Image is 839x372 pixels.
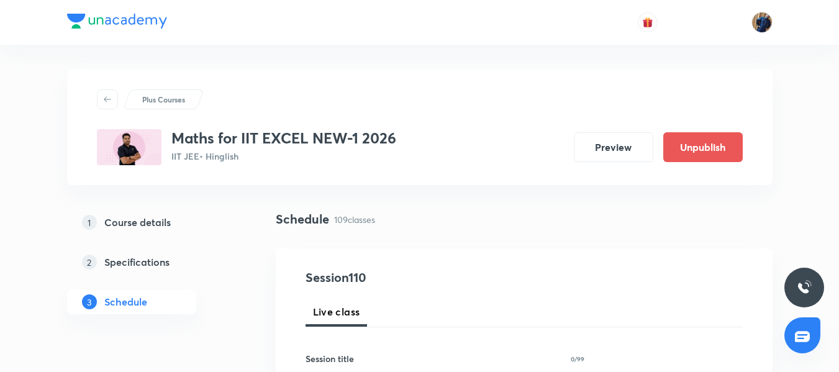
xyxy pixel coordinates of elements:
[276,210,329,229] h4: Schedule
[142,94,185,105] p: Plus Courses
[638,12,658,32] button: avatar
[313,304,360,319] span: Live class
[171,150,396,163] p: IIT JEE • Hinglish
[82,294,97,309] p: 3
[574,132,653,162] button: Preview
[104,294,147,309] h5: Schedule
[797,280,812,295] img: ttu
[104,255,170,270] h5: Specifications
[171,129,396,147] h3: Maths for IIT EXCEL NEW-1 2026
[67,14,167,29] img: Company Logo
[306,352,354,365] h6: Session title
[663,132,743,162] button: Unpublish
[97,129,161,165] img: 0FA41914-A0C7-4F0A-A892-4475992A417F_plus.png
[67,210,236,235] a: 1Course details
[642,17,653,28] img: avatar
[67,14,167,32] a: Company Logo
[334,213,375,226] p: 109 classes
[306,268,532,287] h4: Session 110
[67,250,236,274] a: 2Specifications
[571,356,584,362] p: 0/99
[104,215,171,230] h5: Course details
[82,255,97,270] p: 2
[82,215,97,230] p: 1
[751,12,773,33] img: Sudipto roy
